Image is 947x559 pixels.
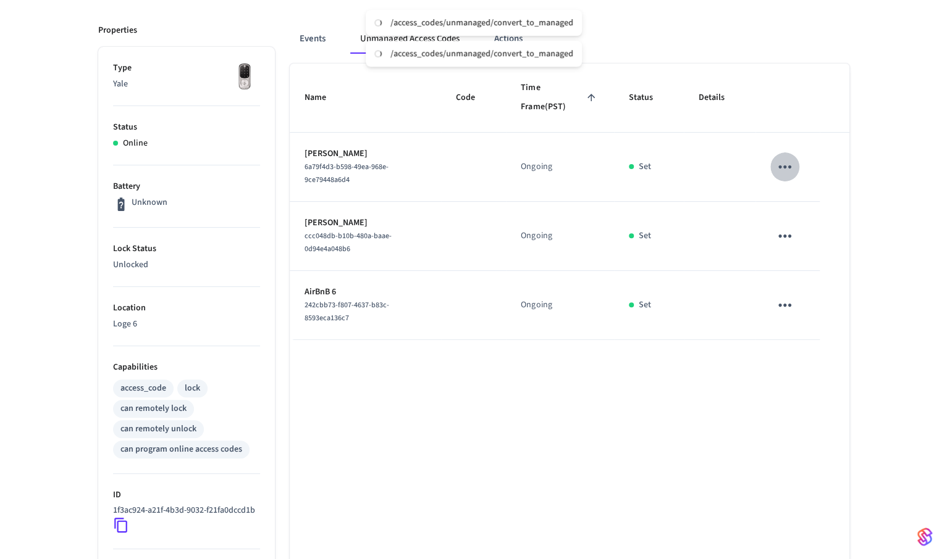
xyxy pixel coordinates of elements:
[120,402,187,415] div: can remotely lock
[185,382,200,395] div: lock
[120,423,196,436] div: can remotely unlock
[120,443,242,456] div: can program online access codes
[390,17,573,28] div: /access_codes/unmanaged/convert_to_managed
[305,231,392,254] span: ccc048db-b10b-480a-baae-0d94e4a048b6
[639,299,651,312] p: Set
[506,271,614,340] td: Ongoing
[521,78,599,117] span: Time Frame(PST)
[350,24,469,54] button: Unmanaged Access Codes
[506,202,614,271] td: Ongoing
[113,62,260,75] p: Type
[699,88,741,107] span: Details
[305,300,389,323] span: 242cbb73-f807-4637-b83c-8593eca136c7
[113,259,260,271] p: Unlocked
[123,137,148,150] p: Online
[113,242,260,255] p: Lock Status
[98,24,137,37] p: Properties
[629,88,669,107] span: Status
[639,230,651,242] p: Set
[113,121,260,134] p: Status
[290,24,335,54] button: Events
[113,489,260,502] p: ID
[113,180,260,193] p: Battery
[290,64,849,340] table: sticky table
[120,382,166,395] div: access_code
[229,62,260,93] img: Yale Assure Touchscreen Wifi Smart Lock, Satin Nickel, Front
[132,196,167,209] p: Unknown
[390,48,573,59] div: /access_codes/unmanaged/convert_to_managed
[113,78,260,91] p: Yale
[456,88,491,107] span: Code
[639,160,651,173] p: Set
[305,88,342,107] span: Name
[113,318,260,331] p: Loge 6
[113,302,260,315] p: Location
[305,162,389,185] span: 6a79f4d3-b598-49ea-968e-9ce79448a6d4
[506,133,614,202] td: Ongoing
[917,527,932,547] img: SeamLogoGradient.69752ec5.svg
[305,286,427,299] p: AirBnB 6
[290,24,849,54] div: ant example
[305,217,427,230] p: [PERSON_NAME]
[113,361,260,374] p: Capabilities
[305,147,427,160] p: [PERSON_NAME]
[113,504,255,517] p: 1f3ac924-a21f-4b3d-9032-f21fa0dccd1b
[484,24,532,54] button: Actions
